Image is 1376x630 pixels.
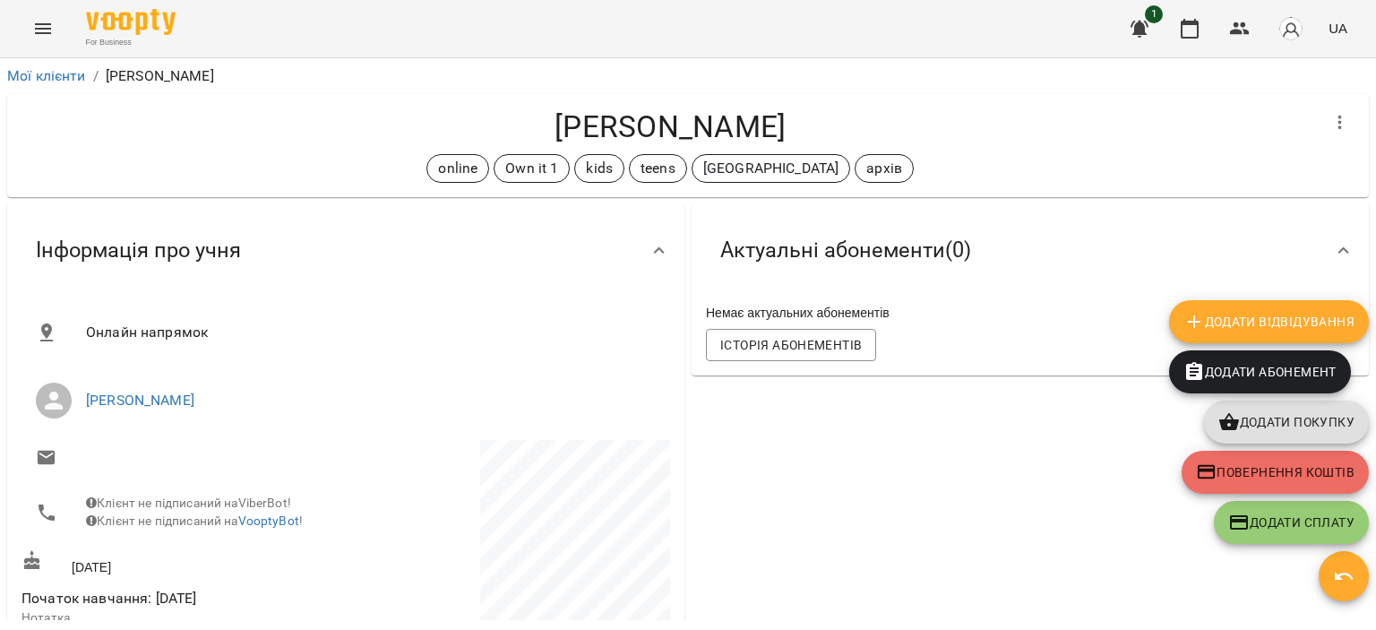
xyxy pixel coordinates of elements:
[629,154,687,183] div: teens
[21,7,64,50] button: Menu
[93,65,99,87] li: /
[21,108,1319,145] h4: [PERSON_NAME]
[86,496,291,510] span: Клієнт не підписаний на ViberBot!
[86,9,176,35] img: Voopty Logo
[586,158,613,179] p: kids
[706,329,876,361] button: Історія абонементів
[21,590,197,607] span: Початок навчання: [DATE]
[36,237,241,264] span: Інформація про учня
[1169,350,1351,393] button: Додати Абонемент
[1228,512,1354,533] span: Додати Сплату
[1145,5,1163,23] span: 1
[21,609,342,627] p: Нотатка
[238,513,299,528] a: VooptyBot
[1278,16,1303,41] img: avatar_s.png
[574,154,624,183] div: kids
[703,158,839,179] p: [GEOGRAPHIC_DATA]
[1204,401,1369,444] button: Додати покупку
[438,158,477,179] p: online
[106,65,214,87] p: [PERSON_NAME]
[702,300,1358,325] div: Немає актуальних абонементів
[505,158,558,179] p: Own it 1
[720,237,971,264] span: Актуальні абонементи ( 0 )
[720,334,862,356] span: Історія абонементів
[641,158,675,179] p: teens
[494,154,570,183] div: Own it 1
[866,158,902,179] p: архів
[7,204,684,297] div: Інформація про учня
[855,154,914,183] div: архів
[86,322,656,343] span: Онлайн напрямок
[1169,300,1369,343] button: Додати Відвідування
[1329,19,1347,38] span: UA
[1214,501,1369,544] button: Додати Сплату
[692,154,851,183] div: [GEOGRAPHIC_DATA]
[1196,462,1354,483] span: Повернення коштів
[1183,361,1337,383] span: Додати Абонемент
[7,65,1369,87] nav: breadcrumb
[86,37,176,48] span: For Business
[1183,311,1354,332] span: Додати Відвідування
[1321,12,1354,45] button: UA
[7,67,86,84] a: Мої клієнти
[18,547,346,580] div: [DATE]
[86,513,303,528] span: Клієнт не підписаний на !
[1218,411,1354,433] span: Додати покупку
[692,204,1369,297] div: Актуальні абонементи(0)
[1182,451,1369,494] button: Повернення коштів
[426,154,489,183] div: online
[86,392,194,409] a: [PERSON_NAME]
